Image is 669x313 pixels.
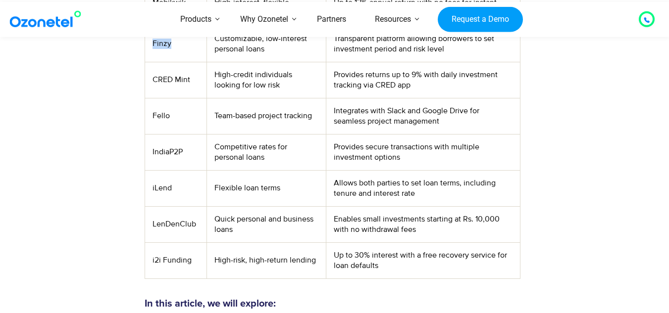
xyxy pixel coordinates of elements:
td: Transparent platform allowing borrowers to set investment period and risk level [326,26,520,62]
td: Provides returns up to 9% with daily investment tracking via CRED app [326,62,520,98]
td: High-credit individuals looking for low risk [207,62,326,98]
td: IndiaP2P [145,134,206,170]
td: Competitive rates for personal loans [207,134,326,170]
td: Provides secure transactions with multiple investment options [326,134,520,170]
td: LenDenClub [145,206,206,242]
td: High-risk, high-return lending [207,242,326,278]
td: i2i Funding [145,242,206,278]
td: Fello [145,98,206,134]
a: Products [166,2,226,37]
a: Partners [303,2,360,37]
td: Customizable, low-interest personal loans [207,26,326,62]
td: Enables small investments starting at Rs. 10,000 with no withdrawal fees [326,206,520,242]
td: Finzy [145,26,206,62]
td: Flexible loan terms [207,170,326,206]
a: Request a Demo [438,6,522,32]
td: Allows both parties to set loan terms, including tenure and interest rate [326,170,520,206]
a: Why Ozonetel [226,2,303,37]
td: Integrates with Slack and Google Drive for seamless project management [326,98,520,134]
td: CRED Mint [145,62,206,98]
td: Team-based project tracking [207,98,326,134]
h5: In this article, we will explore: [145,299,520,309]
td: iLend [145,170,206,206]
td: Quick personal and business loans [207,206,326,242]
a: Resources [360,2,425,37]
td: Up to 30% interest with a free recovery service for loan defaults [326,242,520,278]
